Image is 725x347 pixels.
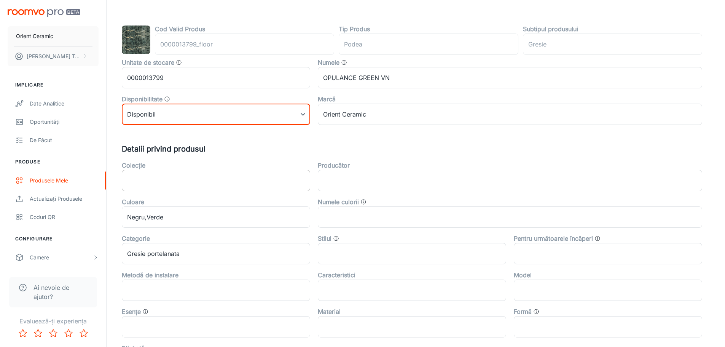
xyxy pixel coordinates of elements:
button: [PERSON_NAME] Turcu [8,46,99,66]
label: Numele culorii [318,197,359,206]
label: Marcă [318,94,336,104]
label: Disponibilitate [122,94,163,104]
p: Evaluează-ți experiența [6,317,100,326]
div: Date analitice [30,99,99,108]
svg: Categorii generale de culori. De exemplu: Cloud, Eclipse, Deschidere Galerie [360,199,366,205]
button: Rate 5 star [76,326,91,341]
svg: Tipul produsului, cum ar fi „Stejar” [142,309,148,315]
button: Rate 1 star [15,326,30,341]
label: Pentru următoarele încăperi [514,234,593,243]
label: Model [514,270,532,280]
label: Unitate de stocare [122,58,174,67]
label: Caracteristici [318,270,355,280]
label: Esențe [122,307,141,316]
label: Colecție [122,161,145,170]
span: Ai nevoie de ajutor? [33,283,88,301]
button: Orient Ceramic [8,26,99,46]
svg: Tipul de încăperi în care produsul poate fi folosit [594,235,601,241]
button: Rate 3 star [46,326,61,341]
label: Cod Valid Produs [155,24,205,34]
label: Numele [318,58,339,67]
label: Metodă de instalare [122,270,178,280]
label: Tip Produs [339,24,370,34]
svg: Valoare care determină dacă produsul este disponibil, nu se mai fabrică sau nu este în stoc [164,96,170,102]
svg: Numele produsului [341,59,347,66]
svg: Forma produsului, cum ar fi „Dreptunghi” sau „Runner” [533,309,539,315]
img: OPULANCE GREEN VN [122,26,150,54]
div: Produsele mele [30,176,99,185]
div: Actualizați produsele [30,195,99,203]
svg: Codul SKU al produsului [176,59,182,66]
div: Oportunități [30,118,99,126]
div: Coduri QR [30,213,99,221]
label: Producător [318,161,350,170]
label: Formă [514,307,532,316]
div: Disponibil [122,104,310,125]
div: De făcut [30,136,99,144]
div: Camere [30,253,92,262]
label: Categorie [122,234,150,243]
button: Rate 2 star [30,326,46,341]
svg: Stilul produsului, cum ar fi „Tradițional” sau „Minimalist” [333,235,339,241]
label: Culoare [122,197,144,206]
label: Stilul [318,234,331,243]
label: Subtipul produsului [523,24,578,34]
img: Roomvo PRO Beta [8,9,80,17]
h5: Detalii privind produsul [122,143,710,155]
button: Rate 4 star [61,326,76,341]
p: [PERSON_NAME] Turcu [27,52,80,61]
p: Orient Ceramic [16,32,53,40]
label: Material [318,307,341,316]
